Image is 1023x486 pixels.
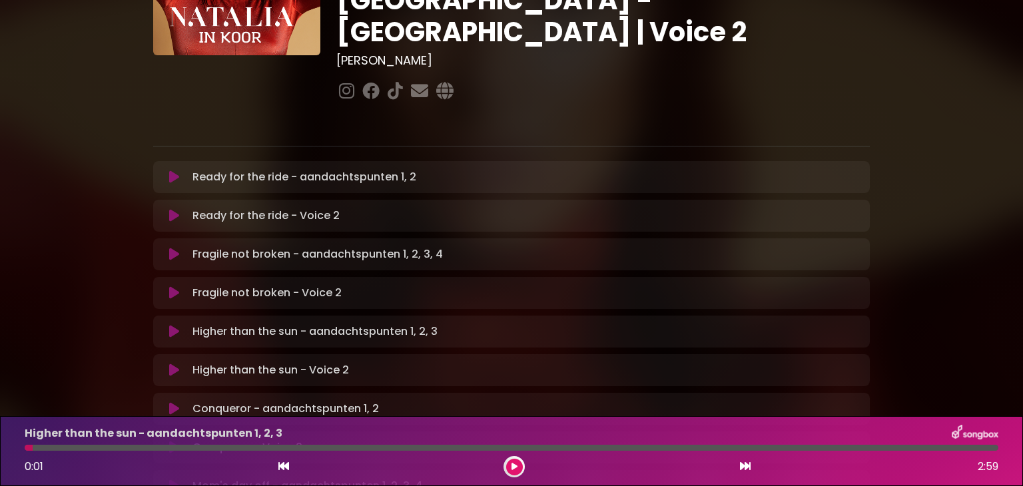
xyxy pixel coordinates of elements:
p: Ready for the ride - aandachtspunten 1, 2 [192,169,416,185]
p: Fragile not broken - aandachtspunten 1, 2, 3, 4 [192,246,443,262]
p: Higher than the sun - aandachtspunten 1, 2, 3 [25,425,282,441]
span: 2:59 [978,459,998,475]
p: Higher than the sun - Voice 2 [192,362,349,378]
img: songbox-logo-white.png [952,425,998,442]
p: Fragile not broken - Voice 2 [192,285,342,301]
h3: [PERSON_NAME] [336,53,870,68]
p: Conqueror - aandachtspunten 1, 2 [192,401,379,417]
p: Higher than the sun - aandachtspunten 1, 2, 3 [192,324,438,340]
span: 0:01 [25,459,43,474]
p: Ready for the ride - Voice 2 [192,208,340,224]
